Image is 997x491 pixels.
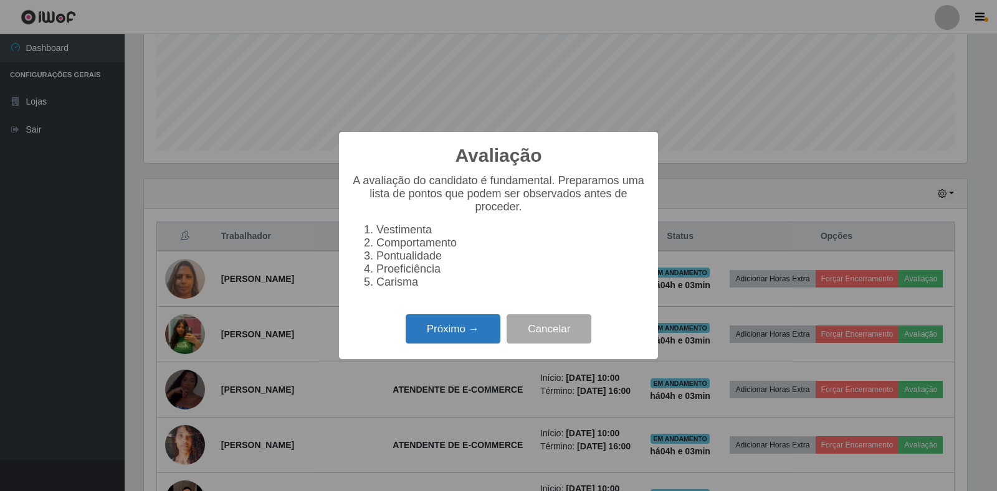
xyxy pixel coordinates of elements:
li: Proeficiência [376,263,646,276]
button: Próximo → [406,314,500,344]
h2: Avaliação [456,144,542,167]
p: A avaliação do candidato é fundamental. Preparamos uma lista de pontos que podem ser observados a... [351,174,646,213]
li: Carisma [376,276,646,289]
button: Cancelar [507,314,591,344]
li: Pontualidade [376,250,646,263]
li: Vestimenta [376,223,646,236]
li: Comportamento [376,236,646,250]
